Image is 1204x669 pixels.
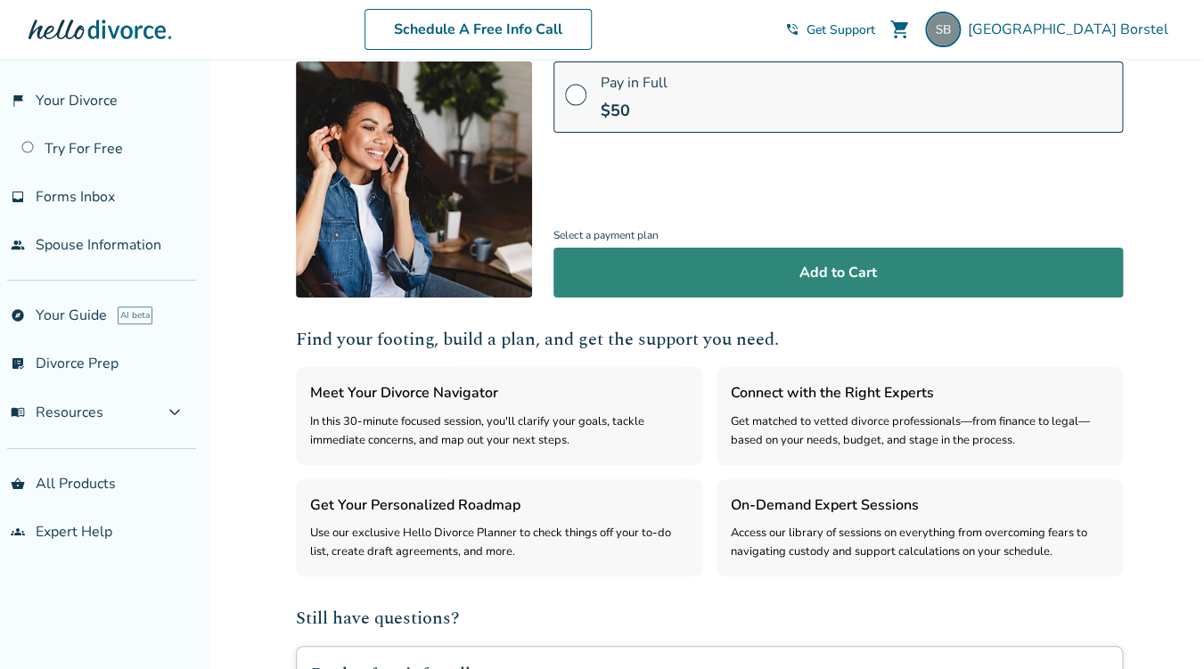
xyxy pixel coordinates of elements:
[310,524,688,562] div: Use our exclusive Hello Divorce Planner to check things off your to-do list, create draft agreeme...
[296,326,1123,353] h2: Find your footing, build a plan, and get the support you need.
[364,9,592,50] a: Schedule A Free Info Call
[601,73,668,93] span: Pay in Full
[11,94,25,108] span: flag_2
[118,306,152,324] span: AI beta
[731,381,1109,404] h3: Connect with the Right Experts
[296,61,532,298] img: [object Object]
[11,403,103,422] span: Resources
[310,494,688,517] h3: Get Your Personalized Roadmap
[11,190,25,204] span: inbox
[11,238,25,252] span: people
[36,187,115,207] span: Forms Inbox
[1115,583,1204,669] iframe: Chat Widget
[11,356,25,371] span: list_alt_check
[310,381,688,404] h3: Meet Your Divorce Navigator
[968,20,1175,39] span: [GEOGRAPHIC_DATA] Borstel
[785,22,799,37] span: phone_in_talk
[11,405,25,420] span: menu_book
[553,224,1123,248] span: Select a payment plan
[310,412,688,451] div: In this 30-minute focused session, you'll clarify your goals, tackle immediate concerns, and map ...
[785,21,875,38] a: phone_in_talkGet Support
[731,524,1109,562] div: Access our library of sessions on everything from overcoming fears to navigating custody and supp...
[807,21,875,38] span: Get Support
[11,525,25,539] span: groups
[11,308,25,322] span: explore
[164,402,185,423] span: expand_more
[11,477,25,491] span: shopping_basket
[731,412,1109,451] div: Get matched to vetted divorce professionals—from finance to legal—based on your needs, budget, an...
[731,494,1109,517] h3: On-Demand Expert Sessions
[925,12,961,47] img: sydneyborstel@gmail.com
[889,19,911,40] span: shopping_cart
[296,605,1123,632] h2: Still have questions?
[553,248,1123,298] button: Add to Cart
[601,100,630,121] span: $ 50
